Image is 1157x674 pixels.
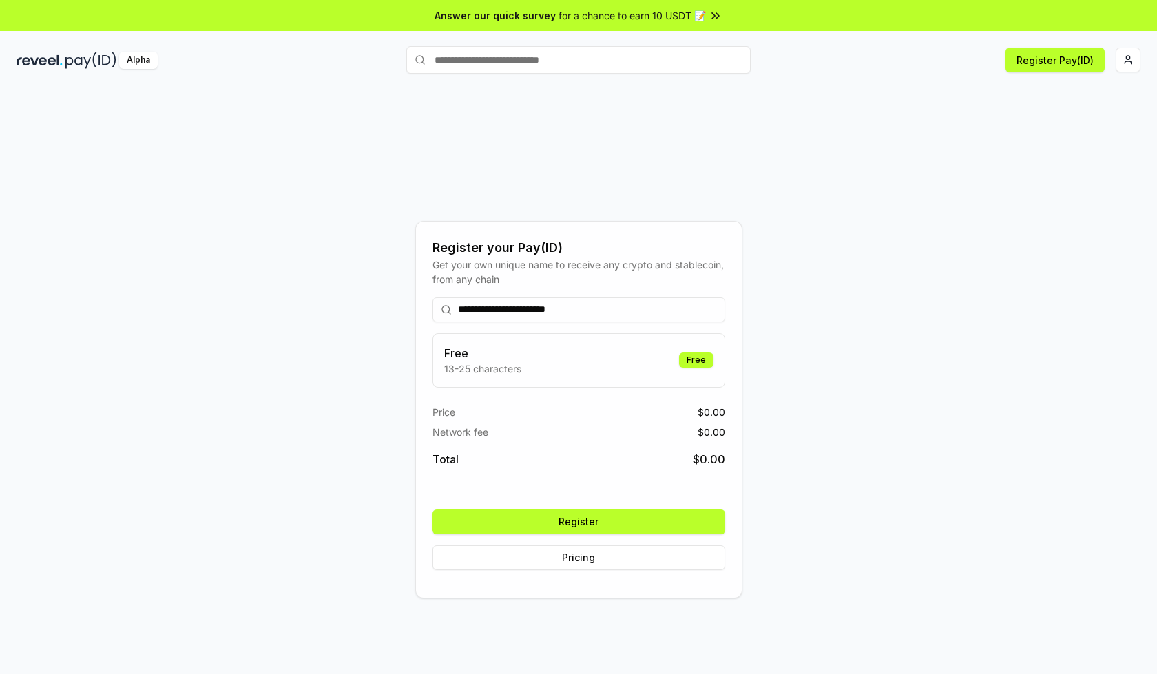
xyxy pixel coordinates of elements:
div: Alpha [119,52,158,69]
div: Register your Pay(ID) [432,238,725,257]
span: $ 0.00 [698,425,725,439]
button: Register Pay(ID) [1005,48,1105,72]
p: 13-25 characters [444,361,521,376]
span: $ 0.00 [698,405,725,419]
div: Get your own unique name to receive any crypto and stablecoin, from any chain [432,257,725,286]
img: pay_id [65,52,116,69]
span: Network fee [432,425,488,439]
span: Price [432,405,455,419]
span: Total [432,451,459,467]
div: Free [679,352,713,368]
span: for a chance to earn 10 USDT 📝 [559,8,706,23]
button: Pricing [432,545,725,570]
span: $ 0.00 [693,451,725,467]
span: Answer our quick survey [435,8,556,23]
button: Register [432,509,725,534]
h3: Free [444,345,521,361]
img: reveel_dark [17,52,63,69]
